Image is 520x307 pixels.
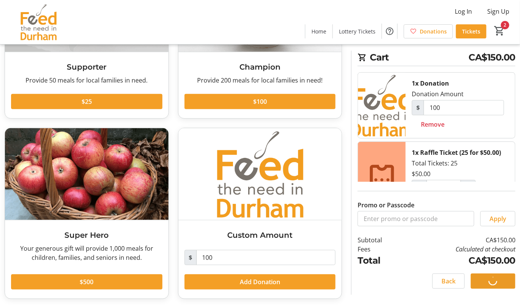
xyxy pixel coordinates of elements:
[358,245,403,254] td: Fees
[5,3,72,41] img: Feed the Need in Durham's Logo
[455,7,472,16] span: Log In
[403,235,515,245] td: CA$150.00
[82,97,92,106] span: $25
[358,73,406,138] img: Donation
[11,61,162,73] h3: Supporter
[185,274,336,290] button: Add Donation
[461,180,475,195] button: Increment by one
[196,250,336,265] input: Donation Amount
[441,277,456,286] span: Back
[11,76,162,85] div: Provide 50 meals for local families in need.
[358,254,403,267] td: Total
[490,214,506,223] span: Apply
[427,180,461,195] input: Raffle Ticket (25 for $50.00) Quantity
[412,148,501,157] div: 1x Raffle Ticket (25 for $50.00)
[480,211,515,226] button: Apply
[185,229,336,241] h3: Custom Amount
[11,229,162,241] h3: Super Hero
[412,180,427,195] button: Decrement by one
[412,89,464,99] div: Donation Amount
[185,94,336,109] button: $100
[240,277,280,286] span: Add Donation
[420,27,447,35] span: Donations
[421,120,445,129] span: Remove
[253,97,267,106] span: $100
[305,24,332,38] a: Home
[311,27,326,35] span: Home
[412,100,424,115] span: $
[358,200,414,210] label: Promo or Passcode
[493,24,506,38] button: Cart
[412,169,430,178] div: $50.00
[185,76,336,85] div: Provide 200 meals for local families in need!
[469,51,515,64] span: CA$150.00
[358,235,403,245] td: Subtotal
[487,7,509,16] span: Sign Up
[403,254,515,267] td: CA$150.00
[11,244,162,262] div: Your generous gift will provide 1,000 meals for children, families, and seniors in need.
[403,245,515,254] td: Calculated at checkout
[382,24,397,39] button: Help
[449,5,478,17] button: Log In
[333,24,382,38] a: Lottery Tickets
[11,274,162,290] button: $500
[412,79,449,88] div: 1x Donation
[80,277,93,286] span: $500
[462,27,480,35] span: Tickets
[339,27,376,35] span: Lottery Tickets
[185,61,336,73] h3: Champion
[406,142,515,218] div: Total Tickets: 25
[358,211,474,226] input: Enter promo or passcode
[481,5,515,17] button: Sign Up
[412,117,454,132] button: Remove
[432,274,465,289] button: Back
[11,94,162,109] button: $25
[456,24,486,38] a: Tickets
[5,128,169,220] img: Super Hero
[404,24,453,38] a: Donations
[178,128,342,220] img: Custom Amount
[185,250,197,265] span: $
[358,51,515,66] h2: Cart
